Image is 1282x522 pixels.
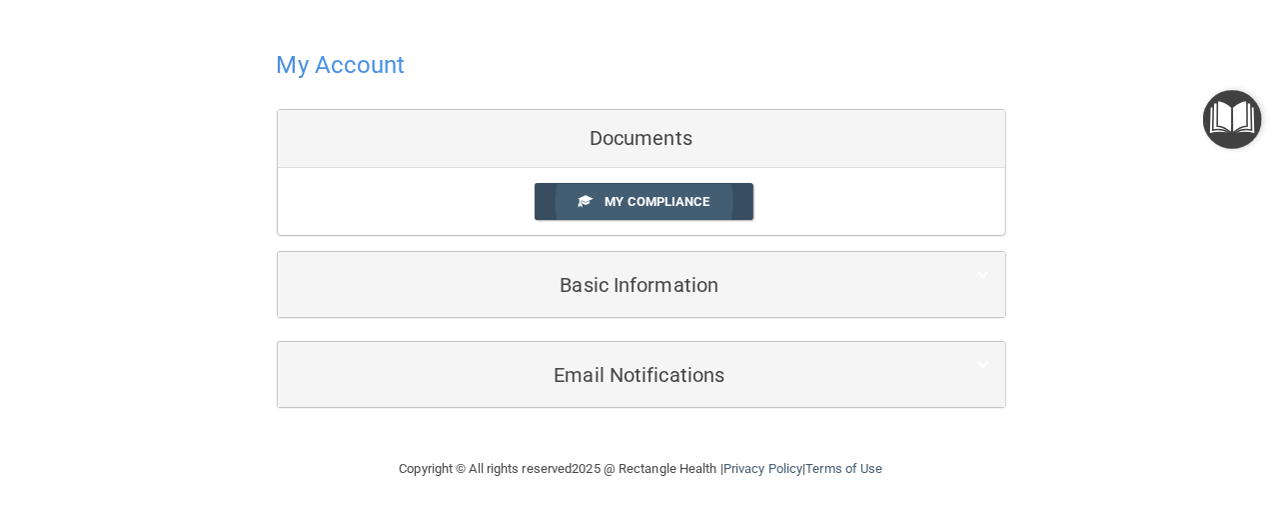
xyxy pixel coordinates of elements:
a: Basic Information [293,262,990,307]
button: Open Resource Center [1203,90,1262,149]
h5: Basic Information [293,274,929,296]
a: Terms of Use [805,461,882,476]
a: Privacy Policy [723,461,802,476]
iframe: Drift Widget Chat Controller [936,380,1258,460]
a: Email Notifications [293,352,990,397]
h5: Email Notifications [293,364,929,386]
span: My Compliance [605,194,709,209]
div: Documents [278,110,1005,168]
h4: My Account [277,52,406,78]
div: Copyright © All rights reserved 2025 @ Rectangle Health | | [277,437,1006,501]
